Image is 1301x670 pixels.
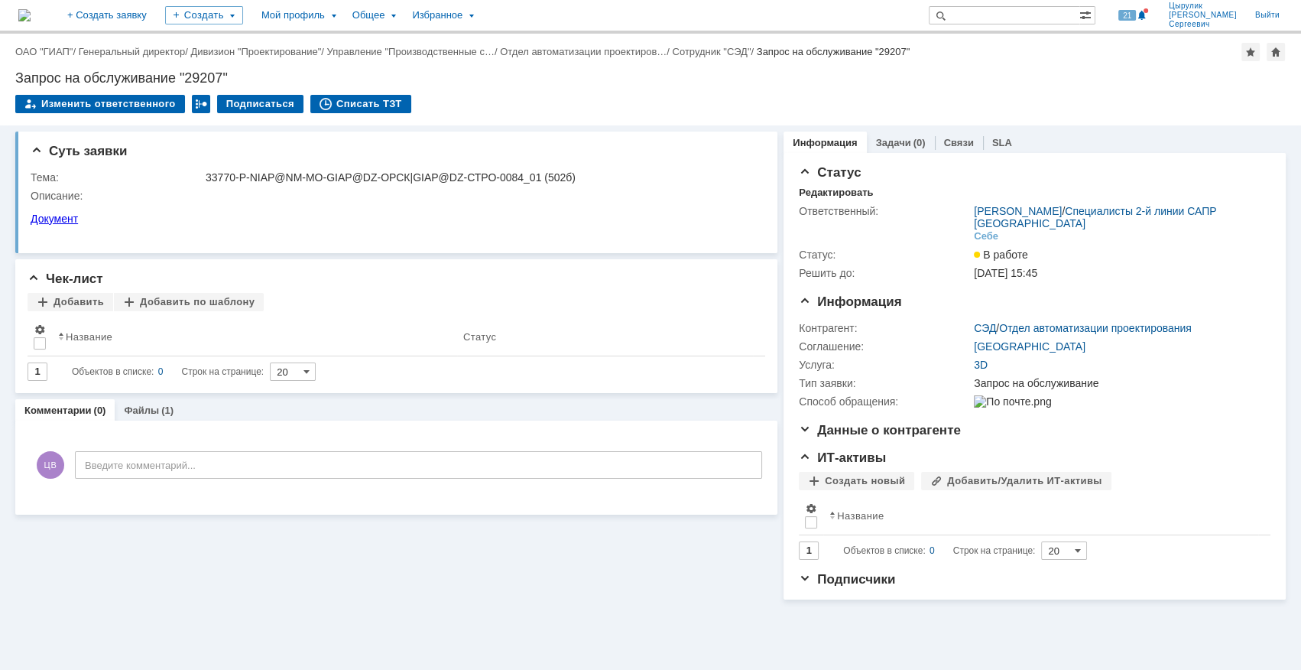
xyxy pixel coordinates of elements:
[974,395,1051,408] img: По почте.png
[463,331,496,343] div: Статус
[974,377,1263,389] div: Запрос на обслуживание
[158,363,164,381] div: 0
[974,359,988,371] a: 3D
[15,70,1286,86] div: Запрос на обслуживание "29207"
[799,205,971,217] div: Ответственный:
[1267,43,1285,61] div: Сделать домашней страницей
[79,46,185,57] a: Генеральный директор
[930,542,935,560] div: 0
[190,46,326,57] div: /
[799,267,971,279] div: Решить до:
[1079,7,1095,21] span: Расширенный поиск
[165,6,243,24] div: Создать
[823,496,1258,535] th: Название
[72,366,154,377] span: Объектов в списке:
[799,377,971,389] div: Тип заявки:
[31,144,127,158] span: Суть заявки
[18,9,31,21] a: Перейти на домашнюю страницу
[72,363,264,381] i: Строк на странице:
[974,205,1216,229] a: Специалисты 2-й линии САПР [GEOGRAPHIC_DATA]
[15,46,73,57] a: ОАО "ГИАП"
[876,137,911,148] a: Задачи
[799,395,971,408] div: Способ обращения:
[757,46,910,57] div: Запрос на обслуживание "29207"
[18,9,31,21] img: logo
[999,322,1192,334] a: Отдел автоматизации проектирования
[500,46,672,57] div: /
[15,46,79,57] div: /
[1118,10,1136,21] span: 21
[837,510,884,522] div: Название
[974,230,998,242] div: Себе
[161,405,174,416] div: (1)
[843,545,925,556] span: Объектов в списке:
[799,340,971,353] div: Соглашение:
[37,451,64,479] span: ЦВ
[799,423,961,437] span: Данные о контрагенте
[992,137,1012,148] a: SLA
[799,359,971,371] div: Услуга:
[799,165,861,180] span: Статус
[192,95,210,113] div: Работа с массовостью
[974,267,1037,279] span: [DATE] 15:45
[799,322,971,334] div: Контрагент:
[327,46,501,57] div: /
[1241,43,1260,61] div: Добавить в избранное
[206,171,755,184] div: 33770-Р-NIAP@NM-МО-GIAP@DZ-ОРСК|GIAP@DZ-СТРО-0084_01 (502б)
[94,405,106,416] div: (0)
[79,46,191,57] div: /
[34,324,46,336] span: Настройки
[799,187,873,199] div: Редактировать
[124,405,159,416] a: Файлы
[327,46,495,57] a: Управление "Производственные с…
[799,450,886,465] span: ИТ-активы
[793,137,857,148] a: Информация
[52,317,457,356] th: Название
[190,46,321,57] a: Дивизион "Проектирование"
[31,190,758,202] div: Описание:
[24,405,92,416] a: Комментарии
[500,46,667,57] a: Отдел автоматизации проектиров…
[28,272,103,286] span: Чек-лист
[66,331,112,343] div: Название
[913,137,926,148] div: (0)
[974,249,1027,261] span: В работе
[457,317,753,356] th: Статус
[31,171,203,184] div: Тема:
[799,249,971,261] div: Статус:
[799,294,901,309] span: Информация
[974,322,1192,334] div: /
[672,46,756,57] div: /
[843,542,1035,560] i: Строк на странице:
[974,205,1062,217] a: [PERSON_NAME]
[974,205,1263,229] div: /
[805,502,817,515] span: Настройки
[974,322,996,334] a: СЭД
[944,137,974,148] a: Связи
[1169,11,1237,20] span: [PERSON_NAME]
[1169,2,1237,11] span: Цырулик
[799,572,895,587] span: Подписчики
[672,46,751,57] a: Сотрудник "СЭД"
[1169,20,1237,29] span: Сергеевич
[974,340,1085,353] a: [GEOGRAPHIC_DATA]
